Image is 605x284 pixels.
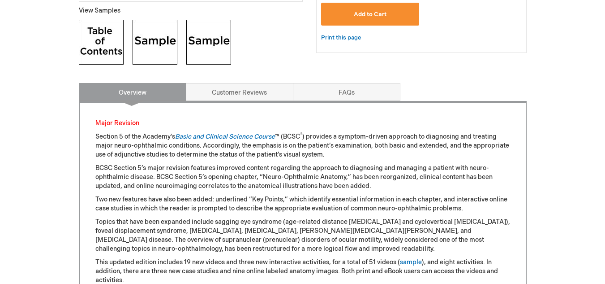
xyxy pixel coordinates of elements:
img: Click to view [79,20,124,65]
a: FAQs [293,83,400,101]
font: Major Revision [95,119,139,127]
span: Add to Cart [354,11,386,18]
p: Section 5 of the Academy's ™ (BCSC ) provides a symptom-driven approach to diagnosing and treatin... [95,132,510,159]
p: View Samples [79,6,303,15]
p: Two new features have also been added: underlined “Key Points,” which identify essential informat... [95,195,510,213]
a: sample [400,258,422,266]
a: Basic and Clinical Science Course [175,133,275,140]
a: Customer Reviews [186,83,293,101]
p: BCSC Section 5’s major revision features improved content regarding the approach to diagnosing an... [95,164,510,191]
button: Add to Cart [321,3,420,26]
a: Overview [79,83,186,101]
a: Print this page [321,32,361,44]
p: Topics that have been expanded include sagging eye syndrome (age-related distance [MEDICAL_DATA] ... [95,218,510,253]
sup: ® [300,132,302,138]
img: Click to view [186,20,231,65]
img: Click to view [133,20,177,65]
